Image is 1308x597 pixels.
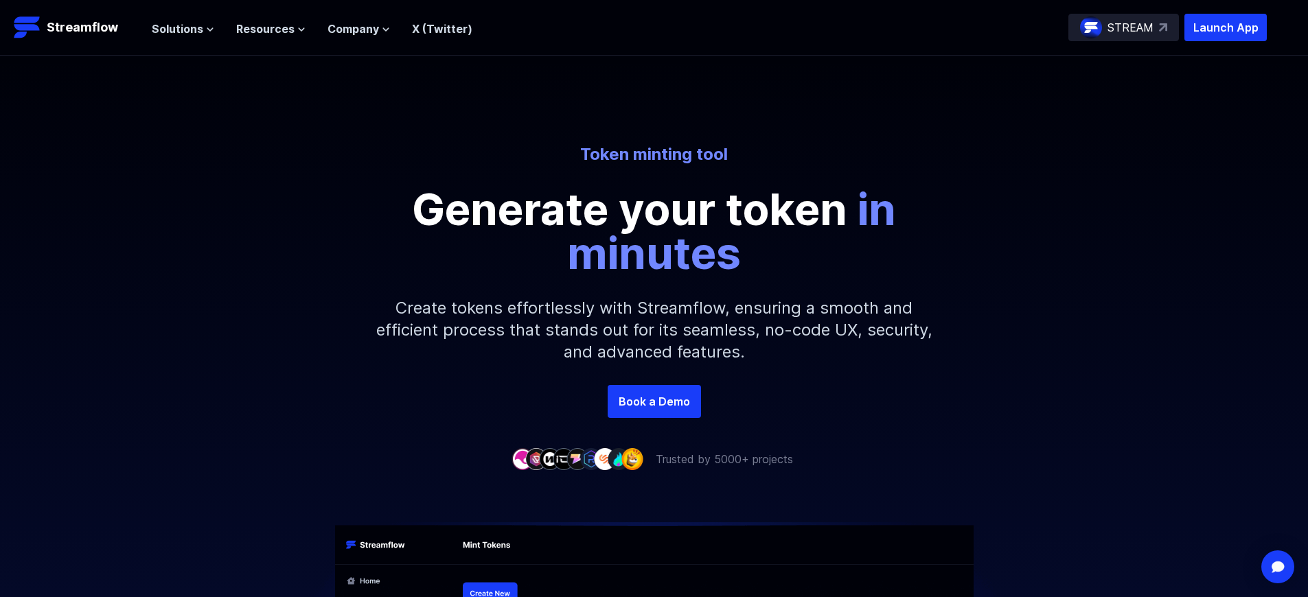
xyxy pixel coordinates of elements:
[152,21,214,37] button: Solutions
[328,21,379,37] span: Company
[345,187,963,275] p: Generate your token
[567,183,896,279] span: in minutes
[1080,16,1102,38] img: streamflow-logo-circle.png
[1159,23,1167,32] img: top-right-arrow.svg
[1261,550,1294,583] div: Open Intercom Messenger
[359,275,950,385] p: Create tokens effortlessly with Streamflow, ensuring a smooth and efficient process that stands o...
[539,448,561,469] img: company-3
[608,385,701,418] a: Book a Demo
[566,448,588,469] img: company-5
[236,21,306,37] button: Resources
[412,22,472,36] a: X (Twitter)
[525,448,547,469] img: company-2
[1108,19,1154,36] p: STREAM
[1068,14,1179,41] a: STREAM
[553,448,575,469] img: company-4
[152,21,203,37] span: Solutions
[608,448,630,469] img: company-8
[328,21,390,37] button: Company
[274,143,1035,165] p: Token minting tool
[14,14,138,41] a: Streamflow
[594,448,616,469] img: company-7
[621,448,643,469] img: company-9
[14,14,41,41] img: Streamflow Logo
[47,18,118,37] p: Streamflow
[656,451,793,467] p: Trusted by 5000+ projects
[580,448,602,469] img: company-6
[512,448,533,469] img: company-1
[1184,14,1267,41] button: Launch App
[236,21,295,37] span: Resources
